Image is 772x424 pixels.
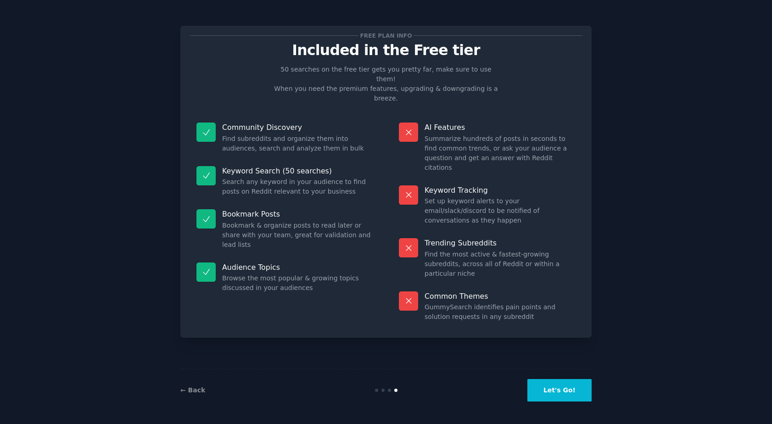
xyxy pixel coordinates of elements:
[222,273,373,293] dd: Browse the most popular & growing topics discussed in your audiences
[222,221,373,250] dd: Bookmark & organize posts to read later or share with your team, great for validation and lead lists
[222,209,373,219] p: Bookmark Posts
[425,134,576,173] dd: Summarize hundreds of posts in seconds to find common trends, or ask your audience a question and...
[425,302,576,322] dd: GummySearch identifies pain points and solution requests in any subreddit
[425,185,576,195] p: Keyword Tracking
[270,65,502,103] p: 50 searches on the free tier gets you pretty far, make sure to use them! When you need the premiu...
[222,166,373,176] p: Keyword Search (50 searches)
[190,42,582,58] p: Included in the Free tier
[358,31,414,40] span: Free plan info
[180,386,205,394] a: ← Back
[425,196,576,225] dd: Set up keyword alerts to your email/slack/discord to be notified of conversations as they happen
[222,262,373,272] p: Audience Topics
[425,123,576,132] p: AI Features
[222,134,373,153] dd: Find subreddits and organize them into audiences, search and analyze them in bulk
[425,238,576,248] p: Trending Subreddits
[222,177,373,196] dd: Search any keyword in your audience to find posts on Reddit relevant to your business
[425,250,576,279] dd: Find the most active & fastest-growing subreddits, across all of Reddit or within a particular niche
[425,291,576,301] p: Common Themes
[527,379,592,402] button: Let's Go!
[222,123,373,132] p: Community Discovery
